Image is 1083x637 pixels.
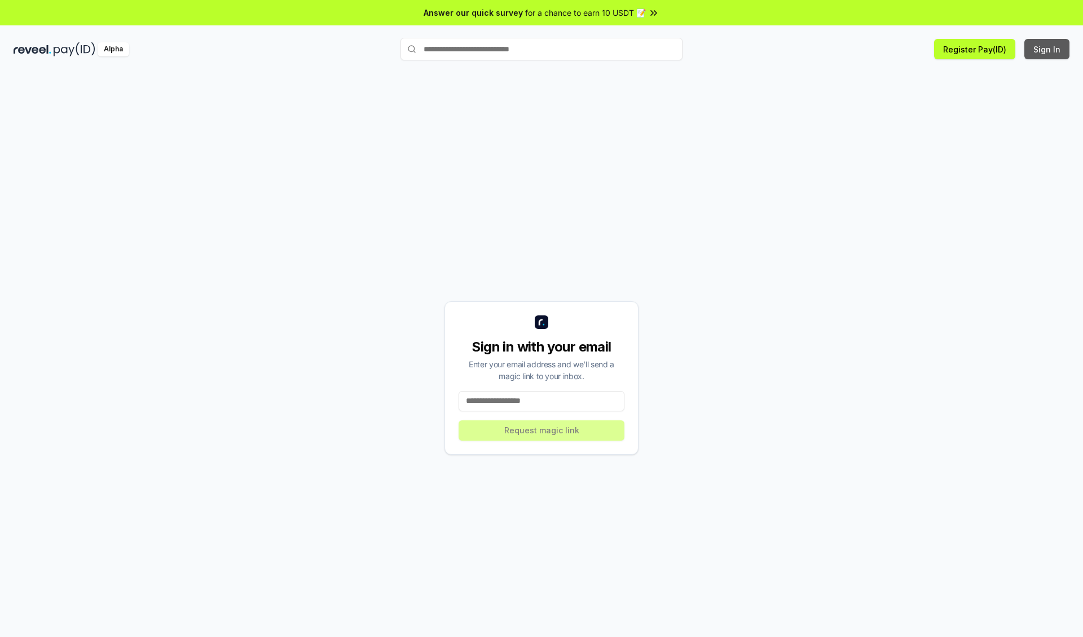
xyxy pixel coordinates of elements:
[934,39,1015,59] button: Register Pay(ID)
[14,42,51,56] img: reveel_dark
[535,315,548,329] img: logo_small
[98,42,129,56] div: Alpha
[525,7,646,19] span: for a chance to earn 10 USDT 📝
[459,358,624,382] div: Enter your email address and we’ll send a magic link to your inbox.
[459,338,624,356] div: Sign in with your email
[54,42,95,56] img: pay_id
[1024,39,1069,59] button: Sign In
[424,7,523,19] span: Answer our quick survey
